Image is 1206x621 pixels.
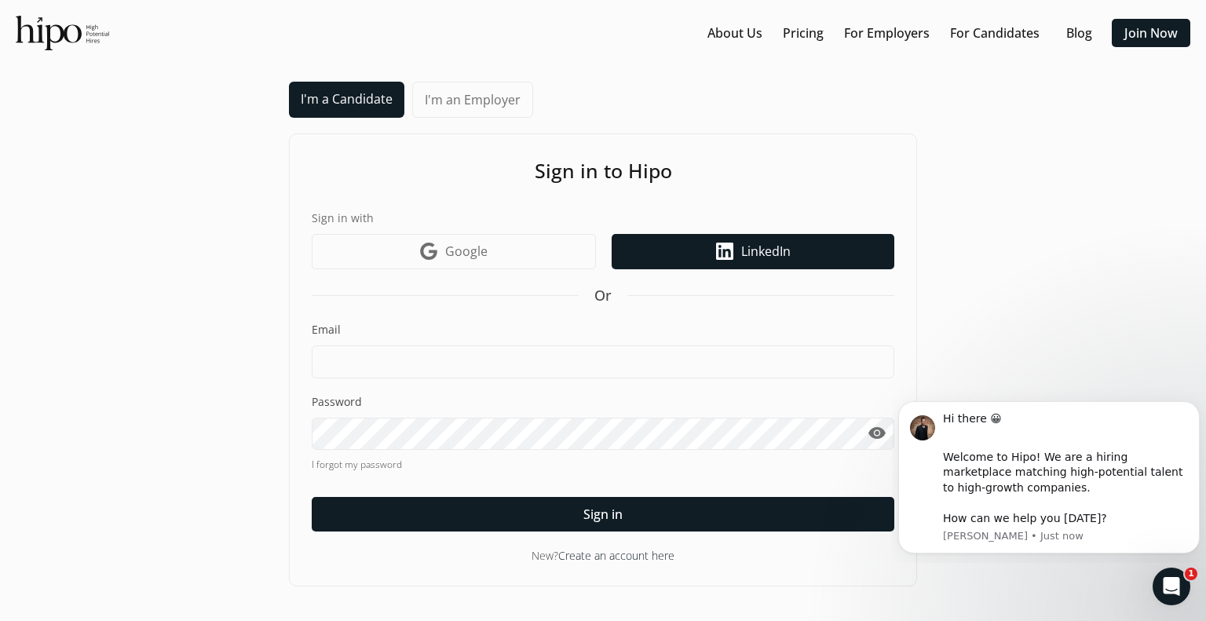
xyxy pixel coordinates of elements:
[312,156,894,186] h1: Sign in to Hipo
[844,24,930,42] a: For Employers
[892,387,1206,563] iframe: Intercom notifications message
[1124,24,1178,42] a: Join Now
[1112,19,1190,47] button: Join Now
[701,19,769,47] button: About Us
[594,285,612,306] span: Or
[612,234,894,269] a: LinkedIn
[312,210,894,226] label: Sign in with
[16,16,109,50] img: official-logo
[445,242,488,261] span: Google
[1153,568,1190,605] iframe: Intercom live chat
[312,394,894,410] label: Password
[707,24,762,42] a: About Us
[868,424,886,443] span: visibility
[312,458,894,472] a: I forgot my password
[412,82,533,118] a: I'm an Employer
[583,505,623,524] span: Sign in
[1066,24,1092,42] a: Blog
[950,24,1040,42] a: For Candidates
[289,82,404,118] a: I'm a Candidate
[783,24,824,42] a: Pricing
[312,497,894,532] button: Sign in
[859,417,894,450] button: visibility
[838,19,936,47] button: For Employers
[1054,19,1104,47] button: Blog
[777,19,830,47] button: Pricing
[312,234,596,269] a: Google
[1185,568,1197,580] span: 1
[558,548,674,563] a: Create an account here
[944,19,1046,47] button: For Candidates
[312,322,894,338] label: Email
[741,242,791,261] span: LinkedIn
[312,547,894,564] div: New?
